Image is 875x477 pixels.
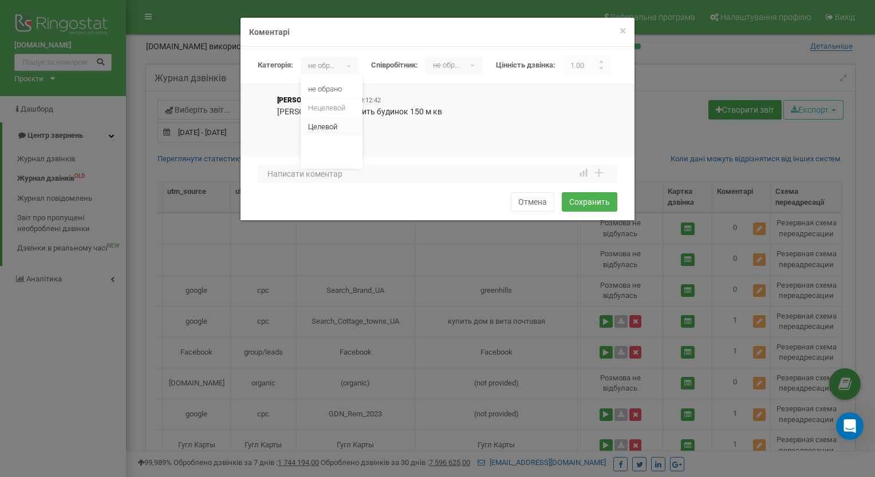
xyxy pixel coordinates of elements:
li: Целевой [301,118,362,136]
li: Нецелевой [301,99,362,118]
b: ▾ [466,57,483,74]
div: Open Intercom Messenger [836,412,864,440]
b: ▾ [341,57,358,74]
button: Отмена [511,192,554,212]
p: не обрано [425,57,466,74]
h4: Коментарі [249,26,626,38]
label: Категорія: [258,60,293,71]
button: Сохранить [562,192,617,212]
li: не обрано [301,80,362,99]
p: [PERSON_NAME]: [277,96,332,105]
p: [PERSON_NAME], цікавить будинок 150 м кв [277,106,582,117]
span: × [620,24,626,38]
label: Цінність дзвінка: [496,60,555,71]
label: Співробітник: [371,60,418,71]
p: не обрано [301,57,341,74]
